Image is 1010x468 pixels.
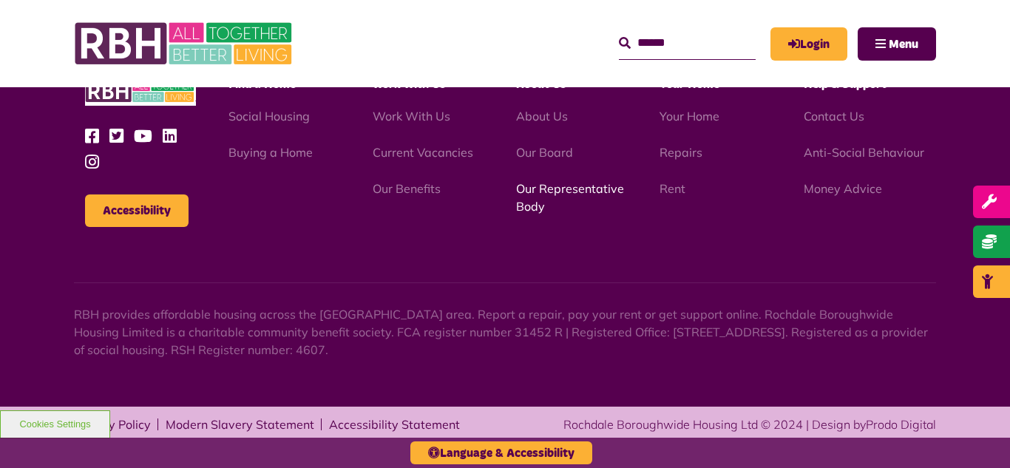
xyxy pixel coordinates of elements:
a: Prodo Digital - open in a new tab [866,417,936,432]
a: Contact Us [804,109,864,123]
a: Accessibility Statement [329,418,460,430]
a: Anti-Social Behaviour [804,145,924,160]
a: About Us [516,109,568,123]
a: Our Representative Body [516,181,624,214]
img: RBH [74,15,296,72]
img: RBH [85,77,196,106]
p: RBH provides affordable housing across the [GEOGRAPHIC_DATA] area. Report a repair, pay your rent... [74,305,936,359]
a: Repairs [660,145,702,160]
a: Your Home [660,109,719,123]
a: Our Board [516,145,573,160]
button: Navigation [858,27,936,61]
button: Language & Accessibility [410,441,592,464]
div: Rochdale Boroughwide Housing Ltd © 2024 | Design by [563,416,936,433]
a: Our Benefits [373,181,441,196]
button: Accessibility [85,194,189,227]
a: Privacy Policy [74,418,151,430]
span: Menu [889,38,918,50]
input: Search [619,27,756,59]
a: Rent [660,181,685,196]
a: Money Advice [804,181,882,196]
a: Buying a Home [228,145,313,160]
a: Work With Us [373,109,450,123]
a: MyRBH [770,27,847,61]
a: Current Vacancies [373,145,473,160]
a: Modern Slavery Statement - open in a new tab [166,418,314,430]
a: Social Housing - open in a new tab [228,109,310,123]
